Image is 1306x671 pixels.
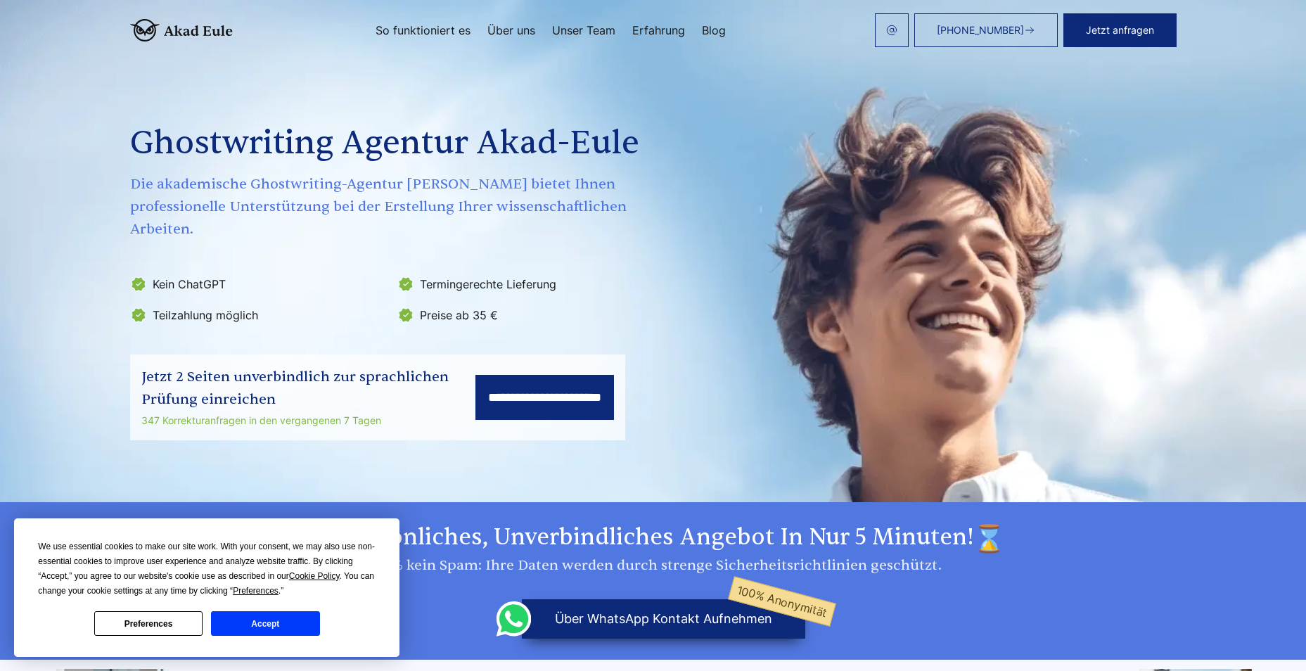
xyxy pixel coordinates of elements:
span: [PHONE_NUMBER] [937,25,1024,36]
a: Erfahrung [632,25,685,36]
a: So funktioniert es [376,25,470,36]
span: Die akademische Ghostwriting-Agentur [PERSON_NAME] bietet Ihnen professionelle Unterstützung bei ... [130,173,659,241]
button: Accept [211,611,319,636]
a: Blog [702,25,726,36]
div: 347 Korrekturanfragen in den vergangenen 7 Tagen [141,412,475,429]
button: Preferences [94,611,203,636]
img: email [886,25,897,36]
li: Preise ab 35 € [397,304,656,326]
a: Unser Team [552,25,615,36]
img: logo [130,19,233,41]
a: Über uns [487,25,535,36]
div: Cookie Consent Prompt [14,518,399,657]
div: We use essential cookies to make our site work. With your consent, we may also use non-essential ... [38,539,376,599]
div: Jetzt 2 Seiten unverbindlich zur sprachlichen Prüfung einreichen [141,366,475,411]
li: Termingerechte Lieferung [397,273,656,295]
img: time [974,523,1005,554]
li: Kein ChatGPT [130,273,389,295]
button: Jetzt anfragen [1063,13,1177,47]
li: Teilzahlung möglich [130,304,389,326]
h2: Ihr persönliches, unverbindliches Angebot in nur 5 Minuten! [130,523,1177,554]
a: [PHONE_NUMBER] [914,13,1058,47]
div: 100 % kein Spam: Ihre Daten werden durch strenge Sicherheitsrichtlinien geschützt. [130,554,1177,577]
button: über WhatsApp Kontakt aufnehmen100% Anonymität [522,599,805,639]
span: 100% Anonymität [729,576,837,627]
span: Preferences [233,586,279,596]
h1: Ghostwriting Agentur Akad-Eule [130,118,659,169]
span: Cookie Policy [289,571,340,581]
